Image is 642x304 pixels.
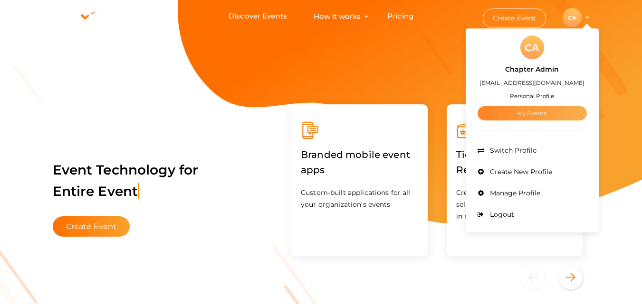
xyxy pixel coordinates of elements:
[488,189,540,197] span: Manage Profile
[387,8,413,25] a: Pricing
[53,183,139,199] span: Entire Event
[483,9,546,28] button: Create Event
[456,140,574,184] label: Ticketing & Registration
[520,36,544,59] div: CA
[301,166,418,175] a: Branded mobile event apps
[53,147,199,214] label: Event Technology for
[229,8,287,25] a: Discover Events
[505,64,559,75] label: Chapter Admin
[560,8,585,28] button: CA
[563,8,582,27] div: CA
[563,14,582,21] profile-pic: CA
[521,266,556,289] button: Previous
[301,187,418,211] p: Custom-built applications for all your organization’s events
[479,77,585,88] label: [EMAIL_ADDRESS][DOMAIN_NAME]
[456,187,574,222] p: Create your event and start selling your tickets/registrations in minutes.
[488,146,537,155] span: Switch Profile
[478,106,587,120] a: My Events
[311,8,364,25] button: How it works
[488,210,514,219] span: Logout
[510,92,554,100] small: Personal Profile
[488,167,552,176] span: Create New Profile
[559,266,583,289] button: Next
[53,216,130,237] button: Create Event
[456,166,574,175] a: Ticketing & Registration
[301,140,418,184] label: Branded mobile event apps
